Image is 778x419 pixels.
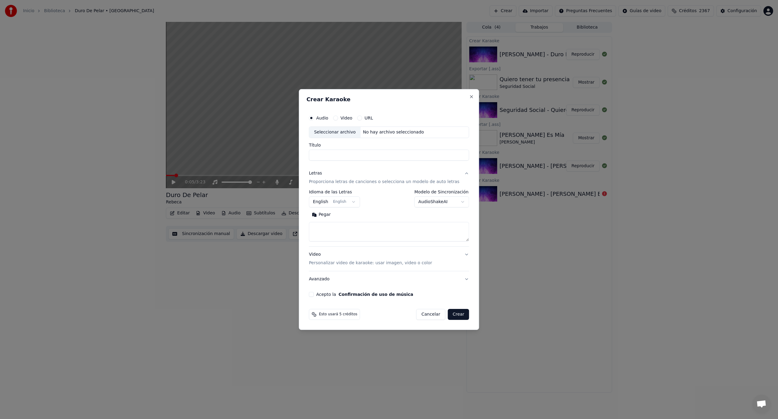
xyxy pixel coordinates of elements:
[309,127,360,138] div: Seleccionar archivo
[448,309,469,320] button: Crear
[309,165,469,190] button: LetrasProporciona letras de canciones o selecciona un modelo de auto letras
[309,190,469,246] div: LetrasProporciona letras de canciones o selecciona un modelo de auto letras
[309,190,360,194] label: Idioma de las Letras
[316,292,413,296] label: Acepto la
[306,97,471,102] h2: Crear Karaoke
[309,271,469,287] button: Avanzado
[309,260,432,266] p: Personalizar video de karaoke: usar imagen, video o color
[416,309,446,320] button: Cancelar
[309,210,334,220] button: Pegar
[309,170,322,176] div: Letras
[309,251,432,266] div: Video
[309,143,469,147] label: Título
[319,312,357,317] span: Esto usará 5 créditos
[309,247,469,271] button: VideoPersonalizar video de karaoke: usar imagen, video o color
[340,116,352,120] label: Video
[339,292,413,296] button: Acepto la
[360,129,426,135] div: No hay archivo seleccionado
[316,116,328,120] label: Audio
[415,190,469,194] label: Modelo de Sincronización
[364,116,373,120] label: URL
[309,179,459,185] p: Proporciona letras de canciones o selecciona un modelo de auto letras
